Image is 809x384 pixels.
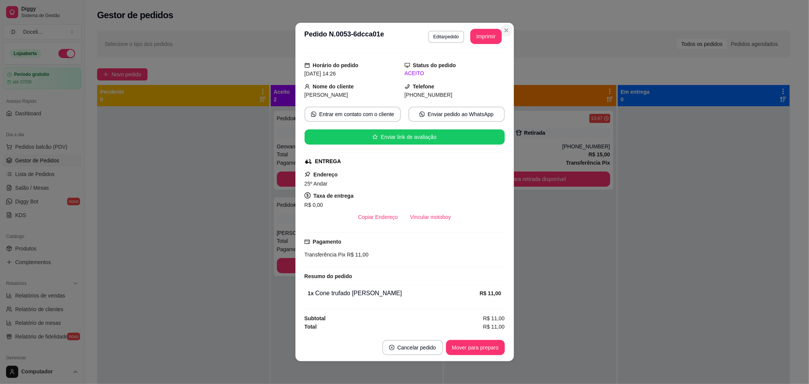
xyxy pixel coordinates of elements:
span: credit-card [305,239,310,244]
strong: Total [305,324,317,330]
span: whats-app [311,112,316,117]
strong: Horário do pedido [313,62,359,68]
button: whats-appEnviar pedido ao WhatsApp [408,107,505,122]
div: ACEITO [405,69,505,77]
strong: Resumo do pedido [305,273,352,279]
div: Cone trufado [PERSON_NAME] [308,289,480,298]
button: Mover para preparo [446,340,505,355]
span: R$ 0,00 [305,202,323,208]
span: phone [405,84,410,89]
button: Close [500,24,512,36]
div: ENTREGA [315,157,341,165]
span: [PHONE_NUMBER] [405,92,452,98]
h3: Pedido N. 0053-6dcca01e [305,29,384,44]
button: Editarpedido [428,31,464,43]
span: close-circle [389,345,394,350]
span: R$ 11,00 [483,314,505,323]
button: Imprimir [470,29,502,44]
span: Transferência Pix [305,252,346,258]
strong: 1 x [308,290,314,296]
span: 25º Andar [305,181,328,187]
span: R$ 11,00 [346,252,369,258]
strong: Taxa de entrega [314,193,354,199]
strong: R$ 11,00 [480,290,501,296]
strong: Telefone [413,83,435,90]
strong: Subtotal [305,315,326,321]
strong: Nome do cliente [313,83,354,90]
button: close-circleCancelar pedido [382,340,443,355]
span: [DATE] 14:26 [305,71,336,77]
span: R$ 11,00 [483,323,505,331]
strong: Endereço [314,172,338,178]
span: star [372,134,378,140]
span: [PERSON_NAME] [305,92,348,98]
span: dollar [305,192,311,198]
span: desktop [405,63,410,68]
strong: Status do pedido [413,62,456,68]
strong: Pagamento [313,239,341,245]
button: Copiar Endereço [352,209,404,225]
button: Vincular motoboy [404,209,457,225]
span: calendar [305,63,310,68]
button: starEnviar link de avaliação [305,129,505,145]
span: user [305,84,310,89]
span: pushpin [305,171,311,177]
button: whats-appEntrar em contato com o cliente [305,107,401,122]
span: whats-app [419,112,425,117]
